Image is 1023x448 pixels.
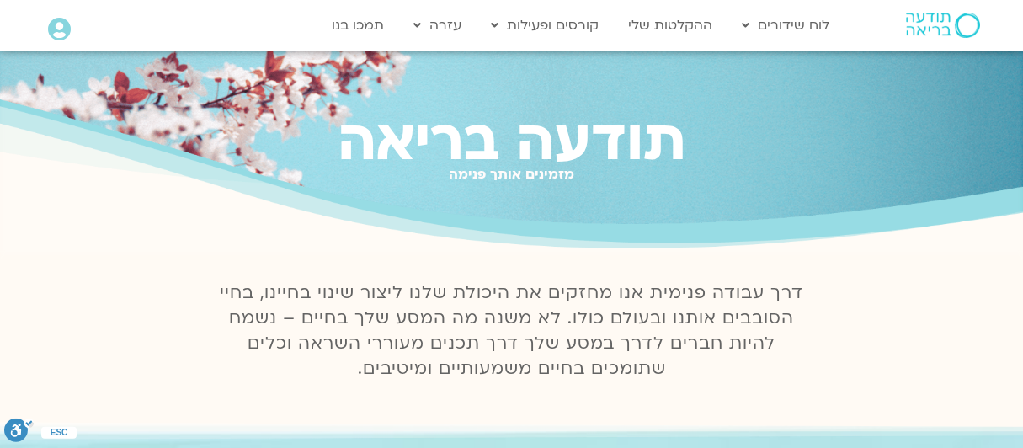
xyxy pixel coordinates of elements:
a: תמכו בנו [323,9,392,41]
p: דרך עבודה פנימית אנו מחזקים את היכולת שלנו ליצור שינוי בחיינו, בחיי הסובבים אותנו ובעולם כולו. לא... [210,280,813,381]
a: קורסים ופעילות [482,9,607,41]
img: תודעה בריאה [906,13,980,38]
a: עזרה [405,9,470,41]
a: לוח שידורים [733,9,838,41]
a: ההקלטות שלי [620,9,721,41]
